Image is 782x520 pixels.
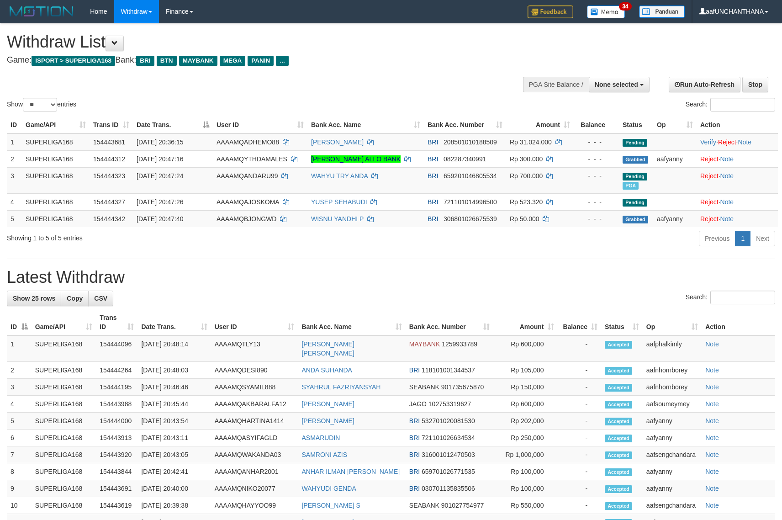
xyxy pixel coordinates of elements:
span: Show 25 rows [13,295,55,302]
span: BRI [136,56,154,66]
select: Showentries [23,98,57,111]
td: aafyanny [643,463,702,480]
span: Rp 31.024.000 [510,138,552,146]
td: AAAAMQANHAR2001 [211,463,298,480]
a: Note [720,155,734,163]
th: Action [697,117,778,133]
td: 154444000 [96,413,137,430]
td: 3 [7,167,22,193]
span: Rp 50.000 [510,215,539,223]
td: SUPERLIGA168 [22,193,90,210]
td: - [558,413,602,430]
span: Copy 102753319627 to clipboard [428,400,471,408]
span: Pending [623,139,647,147]
td: aafyanny [653,210,697,227]
span: AAAAMQBJONGWD [217,215,276,223]
span: Accepted [605,468,632,476]
td: 8 [7,463,32,480]
a: Reject [700,155,719,163]
td: SUPERLIGA168 [22,210,90,227]
th: Balance [574,117,619,133]
td: aafsengchandara [643,446,702,463]
a: Note [720,215,734,223]
a: Note [705,366,719,374]
a: Note [705,417,719,424]
a: Previous [699,231,735,246]
th: Date Trans.: activate to sort column descending [133,117,213,133]
label: Show entries [7,98,76,111]
td: 4 [7,193,22,210]
td: 10 [7,497,32,514]
td: 4 [7,396,32,413]
th: ID [7,117,22,133]
a: Reject [700,198,719,206]
span: AAAAMQYTHDAMALES [217,155,287,163]
span: ... [276,56,288,66]
td: · [697,167,778,193]
td: [DATE] 20:43:54 [137,413,211,430]
td: 154444096 [96,335,137,362]
input: Search: [710,291,775,304]
td: 9 [7,480,32,497]
div: - - - [577,138,615,147]
a: [PERSON_NAME] ALLO BANK [311,155,401,163]
span: 154444342 [93,215,125,223]
span: Copy 208501010188509 to clipboard [444,138,497,146]
a: ASMARUDIN [301,434,340,441]
span: [DATE] 20:47:40 [137,215,183,223]
td: SUPERLIGA168 [32,396,96,413]
a: Note [705,383,719,391]
td: SUPERLIGA168 [32,497,96,514]
th: Bank Acc. Name: activate to sort column ascending [307,117,424,133]
td: 2 [7,150,22,167]
td: [DATE] 20:48:14 [137,335,211,362]
div: PGA Site Balance / [523,77,589,92]
button: None selected [589,77,650,92]
a: 1 [735,231,750,246]
a: [PERSON_NAME] [301,417,354,424]
td: - [558,396,602,413]
span: Copy 118101001344537 to clipboard [422,366,475,374]
th: ID: activate to sort column descending [7,309,32,335]
td: SUPERLIGA168 [32,463,96,480]
a: Stop [742,77,768,92]
th: Op: activate to sort column ascending [653,117,697,133]
th: Action [702,309,775,335]
td: aafnhornborey [643,362,702,379]
a: WAHYUDI GENDA [301,485,356,492]
th: Status: activate to sort column ascending [601,309,643,335]
td: SUPERLIGA168 [22,133,90,151]
span: 34 [619,2,631,11]
td: 1 [7,133,22,151]
td: - [558,463,602,480]
span: SEABANK [409,383,439,391]
a: [PERSON_NAME] [311,138,364,146]
h1: Withdraw List [7,33,512,51]
td: AAAAMQASYIFAGLD [211,430,298,446]
th: Bank Acc. Name: activate to sort column ascending [298,309,405,335]
td: [DATE] 20:43:11 [137,430,211,446]
td: 3 [7,379,32,396]
img: MOTION_logo.png [7,5,76,18]
td: 2 [7,362,32,379]
td: aafsengchandara [643,497,702,514]
td: 6 [7,430,32,446]
span: MAYBANK [179,56,217,66]
td: aafyanny [643,413,702,430]
span: BRI [428,198,438,206]
td: aafnhornborey [643,379,702,396]
td: 154444264 [96,362,137,379]
td: SUPERLIGA168 [32,335,96,362]
td: - [558,480,602,497]
span: Accepted [605,451,632,459]
th: User ID: activate to sort column ascending [211,309,298,335]
a: Reject [718,138,736,146]
div: - - - [577,171,615,180]
span: 154443681 [93,138,125,146]
span: Copy 659701026771535 to clipboard [422,468,475,475]
span: [DATE] 20:47:16 [137,155,183,163]
td: AAAAMQTLY13 [211,335,298,362]
span: JAGO [409,400,427,408]
td: [DATE] 20:42:41 [137,463,211,480]
span: Accepted [605,367,632,375]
